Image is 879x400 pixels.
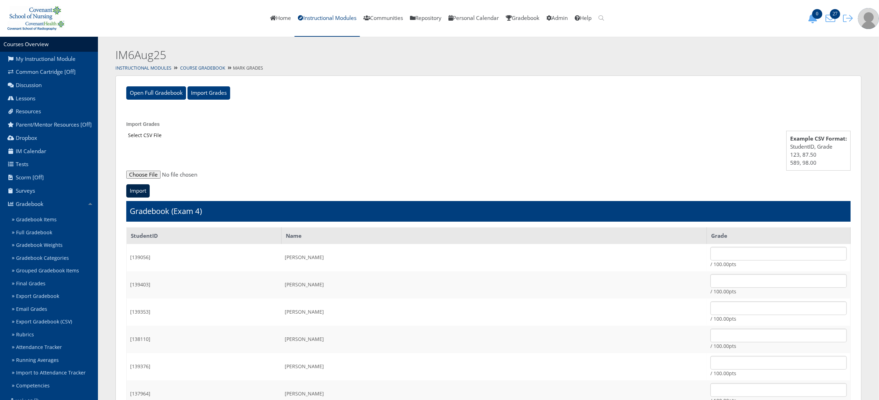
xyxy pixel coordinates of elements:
[282,326,707,353] td: [PERSON_NAME]
[130,206,202,216] h1: Gradebook (Exam 4)
[707,299,851,326] td: / 100.00pts
[707,353,851,380] td: / 100.00pts
[9,226,98,239] a: Full Gradebook
[9,366,98,379] a: Import to Attendance Tracker
[9,252,98,265] a: Gradebook Categories
[3,41,49,48] a: Courses Overview
[126,86,186,100] input: Open Full Gradebook
[9,315,98,328] a: Export Gradebook (CSV)
[790,135,847,142] strong: Example CSV Format:
[180,65,225,71] a: Course Gradebook
[707,244,851,271] td: / 100.00pts
[126,131,163,140] label: Select CSV File
[9,290,98,303] a: Export Gradebook
[806,13,823,23] button: 0
[115,47,688,63] h2: IM6Aug25
[711,232,727,240] strong: Grade
[9,379,98,392] a: Competencies
[9,239,98,252] a: Gradebook Weights
[786,131,851,171] div: StudentID, Grade 123, 87.50 589, 98.00
[126,121,160,128] legend: Import Grades
[127,244,282,271] td: [139056]
[806,14,823,22] a: 0
[9,341,98,354] a: Attendance Tracker
[858,8,879,29] img: user-profile-default-picture.png
[126,184,150,198] input: Import
[823,14,841,22] a: 27
[131,232,158,240] strong: StudentID
[9,354,98,367] a: Running Averages
[98,63,879,73] div: Mark Grades
[9,264,98,277] a: Grouped Gradebook Items
[812,9,822,19] span: 0
[282,244,707,271] td: [PERSON_NAME]
[9,303,98,316] a: Email Grades
[707,326,851,353] td: / 100.00pts
[187,86,230,100] input: Import Grades
[707,271,851,299] td: / 100.00pts
[823,13,841,23] button: 27
[127,299,282,326] td: [139353]
[127,353,282,380] td: [139376]
[282,353,707,380] td: [PERSON_NAME]
[127,271,282,299] td: [139403]
[282,299,707,326] td: [PERSON_NAME]
[9,213,98,226] a: Gradebook Items
[9,328,98,341] a: Rubrics
[282,271,707,299] td: [PERSON_NAME]
[115,65,171,71] a: Instructional Modules
[830,9,840,19] span: 27
[286,232,302,240] strong: Name
[127,326,282,353] td: [138110]
[9,277,98,290] a: Final Grades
